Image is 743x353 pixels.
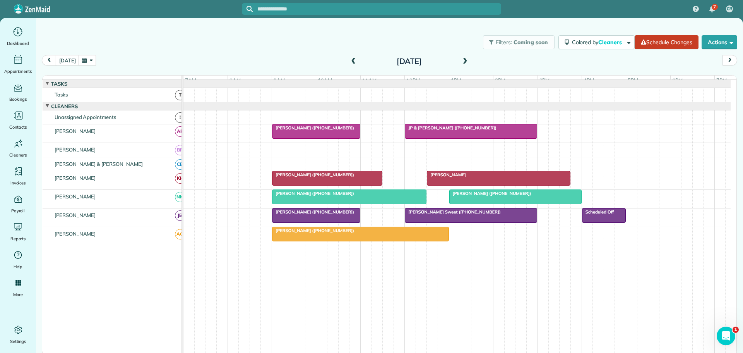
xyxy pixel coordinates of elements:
[702,35,737,49] button: Actions
[361,57,457,65] h2: [DATE]
[493,77,507,83] span: 2pm
[3,165,33,187] a: Invoices
[272,125,354,131] span: [PERSON_NAME] ([PHONE_NUMBER])
[404,125,497,131] span: JP & [PERSON_NAME] ([PHONE_NUMBER])
[558,35,635,49] button: Colored byCleaners
[3,53,33,75] a: Appointments
[9,151,27,159] span: Cleaners
[3,26,33,47] a: Dashboard
[242,6,253,12] button: Focus search
[496,39,512,46] span: Filters:
[53,212,98,218] span: [PERSON_NAME]
[175,145,185,155] span: BR
[11,207,25,215] span: Payroll
[53,146,98,153] span: [PERSON_NAME]
[175,159,185,170] span: CB
[626,77,640,83] span: 5pm
[449,77,463,83] span: 1pm
[175,192,185,202] span: NM
[42,55,56,65] button: prev
[272,172,354,177] span: [PERSON_NAME] ([PHONE_NUMBER])
[175,90,185,100] span: T
[272,209,354,215] span: [PERSON_NAME] ([PHONE_NUMBER])
[53,114,118,120] span: Unassigned Appointments
[53,91,69,98] span: Tasks
[247,6,253,12] svg: Focus search
[7,40,29,47] span: Dashboard
[3,324,33,345] a: Settings
[733,327,739,333] span: 1
[50,81,69,87] span: Tasks
[175,173,185,184] span: KH
[715,77,728,83] span: 7pm
[598,39,623,46] span: Cleaners
[449,191,532,196] span: [PERSON_NAME] ([PHONE_NUMBER])
[183,77,198,83] span: 7am
[704,1,720,18] div: 7 unread notifications
[14,263,23,270] span: Help
[50,103,79,109] span: Cleaners
[405,77,421,83] span: 12pm
[13,291,23,298] span: More
[10,179,26,187] span: Invoices
[538,77,551,83] span: 3pm
[3,221,33,243] a: Reports
[572,39,625,46] span: Colored by
[272,77,286,83] span: 9am
[582,77,596,83] span: 4pm
[361,77,378,83] span: 11am
[56,55,79,65] button: [DATE]
[426,172,466,177] span: [PERSON_NAME]
[671,77,684,83] span: 6pm
[175,210,185,221] span: JB
[404,209,501,215] span: [PERSON_NAME] Sweet ([PHONE_NUMBER])
[10,338,26,345] span: Settings
[272,191,354,196] span: [PERSON_NAME] ([PHONE_NUMBER])
[3,249,33,270] a: Help
[3,81,33,103] a: Bookings
[9,123,27,131] span: Contacts
[582,209,615,215] span: Scheduled Off
[53,128,98,134] span: [PERSON_NAME]
[53,231,98,237] span: [PERSON_NAME]
[175,112,185,123] span: !
[10,235,26,243] span: Reports
[635,35,698,49] a: Schedule Changes
[514,39,548,46] span: Coming soon
[316,77,334,83] span: 10am
[53,193,98,200] span: [PERSON_NAME]
[722,55,737,65] button: next
[53,161,144,167] span: [PERSON_NAME] & [PERSON_NAME]
[713,4,716,10] span: 7
[175,126,185,137] span: AF
[175,229,185,239] span: AG
[727,6,732,12] span: CB
[3,137,33,159] a: Cleaners
[53,175,98,181] span: [PERSON_NAME]
[9,95,27,103] span: Bookings
[272,228,354,233] span: [PERSON_NAME] ([PHONE_NUMBER])
[3,193,33,215] a: Payroll
[717,327,735,345] iframe: Intercom live chat
[4,67,32,75] span: Appointments
[3,109,33,131] a: Contacts
[228,77,242,83] span: 8am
